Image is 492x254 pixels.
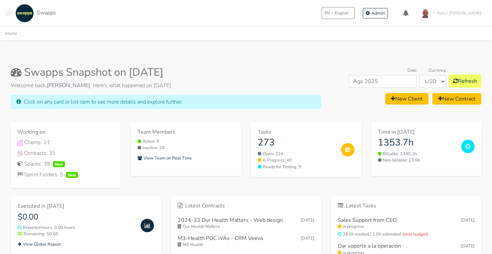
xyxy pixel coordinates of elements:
[338,224,475,230] small: in progress
[18,225,135,231] small: Reported hours: 0.00 hours
[17,160,114,168] div: Spaces: 39
[335,10,348,16] span: English
[17,149,114,157] a: Contracts IconContracts: 35
[378,129,456,135] h6: Time in [DATE]
[402,231,428,237] span: (over budget)
[258,137,336,148] h3: 273
[11,95,321,109] div: Click on any card or list item to see more details and explore further.
[178,233,315,251] a: M3-Health POC iVAs - CRM Veeva [DATE] M3 Health
[385,93,428,105] a: New Client
[338,203,475,209] h6: Latest Tasks
[338,217,397,224] h6: Sales Support from CEO
[363,8,388,18] a: Admin
[378,157,456,164] small: Non-billable: 13.6h
[338,231,475,238] small: 39.0h tracked / 1.0h estimated
[407,67,417,74] label: Date
[258,164,336,170] a: Ready for Testing: 9
[178,235,263,242] h6: M3-Health POC iVAs - CRM Veeva
[138,138,234,145] small: Active: 0
[11,81,321,89] p: Welcome back, . Here's what happened on [DATE] .
[378,151,456,157] small: Billable: 1340.2h
[66,172,78,178] span: New
[17,151,23,156] img: Contracts Icon
[371,122,481,176] a: Time in [DATE] 1353.7h Billable: 1340.2h Non-billable: 13.6h
[18,241,61,247] small: View Global Report
[11,66,321,79] h2: Swapps Snapshot on [DATE]
[178,217,283,224] h6: 2024-33 Our Health Matters - Web design
[178,224,315,230] small: Our Health Matters
[437,10,481,16] span: Hello! [PERSON_NAME]
[416,4,487,22] a: Hello! [PERSON_NAME]
[37,9,56,16] span: Swapps
[17,138,114,146] a: Clients IconClients: 21
[461,217,475,224] small: [DATE]
[18,231,135,237] small: Remaining: $0.00
[17,129,114,135] h6: Working on
[449,75,481,87] button: Refresh
[131,122,241,176] a: Team Members Active: 0 Inactive: 20 View Team on Real Time
[17,160,114,168] a: Spaces: 39New
[18,203,135,209] h6: Executed in [DATE]
[138,155,192,161] small: View Team on Real Time
[301,235,314,241] span: Aug 27, 2025 16:11
[47,82,90,89] strong: [PERSON_NAME]
[5,4,12,22] button: Toggle navigation menu
[138,145,234,151] small: Inactive: 20
[301,217,314,223] span: Aug 27, 2025 17:43
[18,212,135,222] h4: $0.00
[419,6,432,20] img: foto-andres-documento.jpeg
[461,243,475,249] small: [DATE]
[17,171,114,179] a: Sprint Folders: 5New
[17,171,114,179] div: Sprint Folders: 5
[338,214,475,241] a: Sales Support from CEO [DATE] in progress 39.0h tracked / 1.0h estimated(over budget)
[5,30,17,37] a: Home
[258,151,336,157] a: Open: 224
[178,203,315,209] h6: Latest Contracts
[138,129,234,135] h6: Team Members
[178,214,315,233] a: 2024-33 Our Health Matters - Web design [DATE] Our Health Matters
[258,157,336,164] a: In Progress: 40
[14,4,56,22] a: Swapps
[432,93,481,105] a: New Contract
[53,161,65,167] span: New
[17,140,23,145] img: Clients Icon
[428,67,446,74] label: Currency
[378,137,456,148] h3: 1353.7h
[322,7,355,19] button: ENEnglish
[178,242,315,248] small: M3 Health
[371,10,385,16] span: Admin
[258,129,336,135] h6: Tasks
[17,138,114,146] div: Clients: 21
[17,149,114,157] div: Contracts: 35
[258,129,336,148] a: Tasks 273
[338,243,401,249] h6: Dar soporte a la operación
[15,4,34,22] img: swapps-linkedin-v2.jpg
